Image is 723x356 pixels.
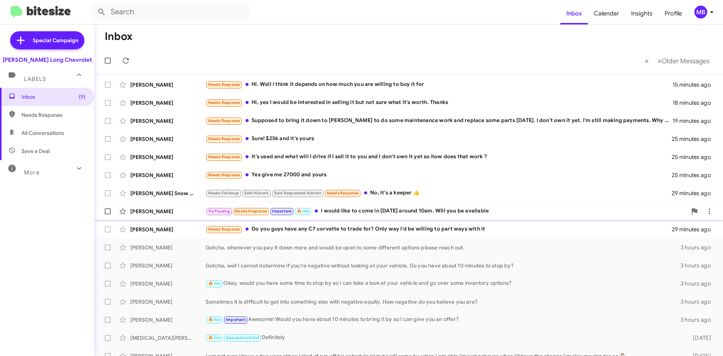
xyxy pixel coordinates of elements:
[10,31,84,49] a: Special Campaign
[91,3,249,21] input: Search
[130,81,206,89] div: [PERSON_NAME]
[130,153,206,161] div: [PERSON_NAME]
[272,209,291,214] span: Important
[640,53,653,69] button: Previous
[206,80,673,89] div: Hi. Well I think it depends on how much you are willing to buy it for
[681,334,717,342] div: [DATE]
[653,53,714,69] button: Next
[208,173,240,177] span: Needs Response
[130,189,206,197] div: [PERSON_NAME] Snow Services
[673,99,717,107] div: 18 minutes ago
[208,317,221,322] span: 🔥 Hot
[130,262,206,269] div: [PERSON_NAME]
[226,335,259,340] span: Appointment Set
[672,153,717,161] div: 25 minutes ago
[645,56,649,66] span: «
[21,111,85,119] span: Needs Response
[297,209,310,214] span: 🔥 Hot
[673,117,717,125] div: 19 minutes ago
[662,57,709,65] span: Older Messages
[21,129,64,137] span: All Conversations
[79,93,85,101] span: (9)
[680,244,717,251] div: 3 hours ago
[206,98,673,107] div: Hi, yes I would be interested in selling it but not sure what it's worth. Thanks
[672,171,717,179] div: 25 minutes ago
[641,53,714,69] nav: Page navigation example
[130,298,206,306] div: [PERSON_NAME]
[206,171,672,179] div: Yes give me 27000 and yours
[657,56,662,66] span: »
[24,76,46,83] span: Labels
[206,153,672,161] div: It's used and what will I drive if I sell it to you and I don't own it yet so how does that work ?
[688,6,715,18] button: MB
[206,333,681,342] div: Definitely
[680,262,717,269] div: 3 hours ago
[208,154,240,159] span: Needs Response
[206,207,687,215] div: I would like to come in [DATE] around 10am. Will you be available
[680,298,717,306] div: 3 hours ago
[672,135,717,143] div: 25 minutes ago
[130,316,206,324] div: [PERSON_NAME]
[130,334,206,342] div: [MEDICAL_DATA][PERSON_NAME]
[208,100,240,105] span: Needs Response
[24,169,40,176] span: More
[206,244,680,251] div: Gotcha, whenever you pay it down more and would be open to some different options please reach out.
[208,335,221,340] span: 🔥 Hot
[588,3,625,24] a: Calendar
[130,135,206,143] div: [PERSON_NAME]
[130,99,206,107] div: [PERSON_NAME]
[694,6,707,18] div: MB
[235,209,267,214] span: Needs Response
[226,317,246,322] span: Important
[560,3,588,24] a: Inbox
[672,189,717,197] div: 29 minutes ago
[208,191,239,196] span: Needs Followup
[21,147,50,155] span: Save a Deal
[130,171,206,179] div: [PERSON_NAME]
[130,244,206,251] div: [PERSON_NAME]
[105,31,133,43] h1: Inbox
[680,316,717,324] div: 3 hours ago
[206,134,672,143] div: Sure! $25k and it's yours
[680,280,717,287] div: 3 hours ago
[206,262,680,269] div: Gotcha, well I cannot determine if you're negative without looking at your vehicle. Do you have a...
[206,225,672,234] div: Do you guys have any C7 corvette to trade for? Only way I'd be willing to part ways with it
[673,81,717,89] div: 15 minutes ago
[659,3,688,24] a: Profile
[625,3,659,24] a: Insights
[327,191,359,196] span: Needs Response
[130,226,206,233] div: [PERSON_NAME]
[208,209,230,214] span: Try Pausing
[244,191,269,196] span: Sold Historic
[208,118,240,123] span: Needs Response
[206,298,680,306] div: Sometimes it is difficult to get into something else with negative equity. How negative do you be...
[208,227,240,232] span: Needs Response
[206,279,680,288] div: Okay, would you have some time to stop by so I can take a look at your vehicle and go over some i...
[130,117,206,125] div: [PERSON_NAME]
[208,281,221,286] span: 🔥 Hot
[33,37,78,44] span: Special Campaign
[208,82,240,87] span: Needs Response
[3,56,92,64] div: [PERSON_NAME] Long Chevrolet
[21,93,85,101] span: Inbox
[206,189,672,197] div: No, it's a keeper 👍
[130,280,206,287] div: [PERSON_NAME]
[206,116,673,125] div: Supposed to bring it down to [PERSON_NAME] to do some maintenance work and replace some parts [DA...
[672,226,717,233] div: 29 minutes ago
[208,136,240,141] span: Needs Response
[274,191,322,196] span: Sold Responded Historic
[206,315,680,324] div: Awesome! Would you have about 10 minutes to bring it by so I can give you an offer?
[130,208,206,215] div: [PERSON_NAME]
